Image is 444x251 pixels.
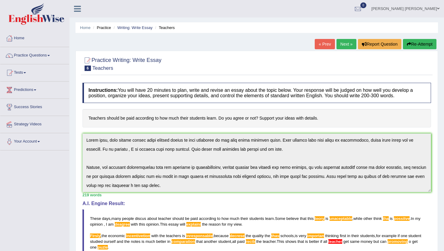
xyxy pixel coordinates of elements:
[325,216,328,221] span: is
[167,239,170,244] span: in
[398,233,400,238] span: if
[227,222,233,227] span: my
[80,25,91,30] a: Home
[172,239,195,244] span: Possible spelling mistake found. (did you mean: compilation)
[380,239,386,244] span: can
[0,99,69,114] a: Success Stories
[159,233,165,238] span: the
[298,239,304,244] span: that
[401,233,407,238] span: one
[90,245,97,249] span: one
[82,192,431,198] div: 219 words
[147,216,157,221] span: about
[106,222,107,227] span: I
[0,47,69,62] a: Practice Questions
[102,216,110,221] span: days
[353,216,362,221] span: while
[336,39,356,49] a: Next »
[104,239,116,244] span: ourself
[232,239,236,244] span: all
[230,233,245,238] span: Possible spelling mistake found. (did you mean: decrease)
[146,222,159,227] span: opinion
[280,233,294,238] span: schools
[135,216,146,221] span: discus
[263,239,276,244] span: teacher
[124,239,130,244] span: the
[252,233,264,238] span: quality
[300,216,307,221] span: that
[325,233,339,238] span: thinking
[146,239,155,244] span: much
[286,216,299,221] span: believe
[204,239,217,244] span: another
[126,233,150,238] span: Possible spelling mistake found. (did you mean: incentivisation)
[202,222,208,227] span: the
[382,233,397,238] span: example
[234,222,241,227] span: view
[199,216,216,221] span: according
[256,239,262,244] span: the
[98,245,108,249] span: Possible spelling mistake found. (did you mean: puzzle)
[340,233,346,238] span: first
[408,233,421,238] span: student
[156,239,166,244] span: better
[299,233,306,238] span: very
[88,88,118,93] b: Instructions:
[166,233,181,238] span: teachers
[122,216,134,221] span: people
[139,222,145,227] span: this
[328,239,342,244] span: The plural determiner “all” expects a plural noun. (did you mean: teachers)
[108,222,114,227] span: am
[0,30,69,45] a: Home
[221,216,229,221] span: how
[230,216,240,221] span: much
[108,233,125,238] span: economic
[218,239,231,244] span: student
[249,216,264,221] span: students
[237,239,245,244] span: paid
[363,216,372,221] span: other
[271,233,279,238] span: Possible spelling mistake found. (did you mean: this)
[390,216,393,221] span: is
[0,82,69,97] a: Predictions
[351,233,359,238] span: their
[376,233,381,238] span: for
[191,216,198,221] span: paid
[275,216,285,221] span: Some
[0,64,69,79] a: Tests
[360,2,366,8] span: 0
[90,216,101,221] span: These
[92,65,113,71] small: Teachers
[309,239,319,244] span: better
[374,216,382,221] span: think
[182,233,185,238] span: is
[295,233,298,238] span: is
[0,116,69,131] a: Strategy Videos
[265,216,274,221] span: learn
[307,233,324,238] span: Possible spelling mistake found. (did you mean: important)
[343,239,349,244] span: get
[131,222,138,227] span: with
[117,25,153,30] a: Writing: Write Essay
[103,222,104,227] span: Put a space after the comma, but not before the comma. (did you mean: ,)
[358,39,401,49] button: Report Question
[172,216,184,221] span: should
[92,25,111,31] li: Practice
[388,239,408,244] span: Possible spelling mistake found. (did you mean: promoting)
[320,239,322,244] span: if
[160,222,167,227] span: This
[82,201,431,206] h4: A.I. Engine Result:
[415,216,420,221] span: my
[131,239,140,244] span: notes
[315,39,335,49] a: « Prev
[409,239,411,244] span: o
[115,222,130,227] span: Possible spelling mistake found. (did you mean: degree)
[403,39,436,49] button: Re-Attempt
[222,222,226,227] span: for
[82,109,431,127] h4: Teachers should be paid according to how much their students learn. Do you agree or not? Support ...
[90,239,103,244] span: studied
[101,233,107,238] span: the
[374,239,379,244] span: but
[217,216,220,221] span: to
[169,222,179,227] span: essay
